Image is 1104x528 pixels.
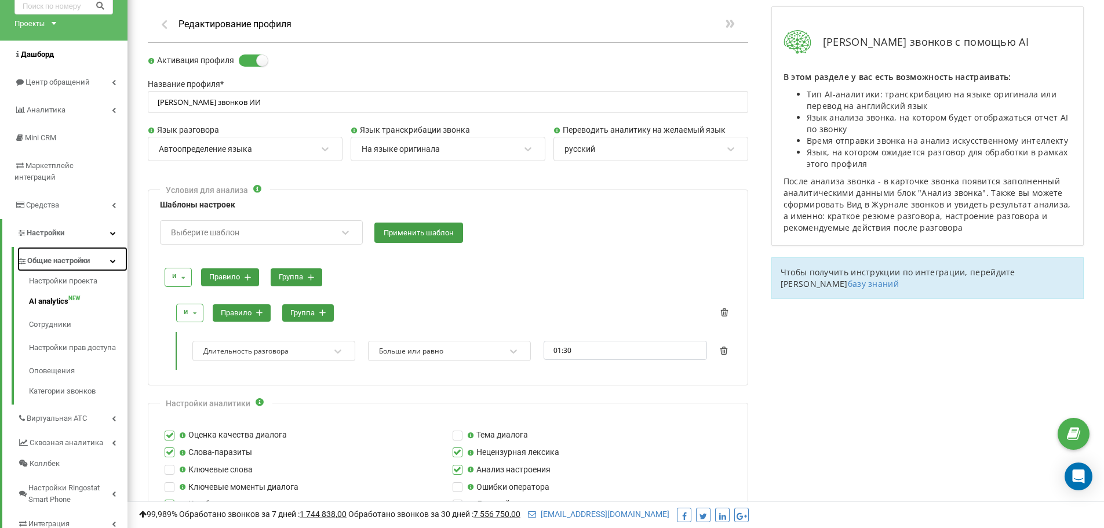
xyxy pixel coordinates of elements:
[781,267,1074,290] p: Чтобы получить инструкции по интеграции, перейдите [PERSON_NAME]
[27,255,90,267] span: Общие настройки
[29,275,127,290] a: Настройки проекта
[544,341,706,360] input: 00:00
[467,464,551,476] label: Анализ настроения
[14,17,45,29] div: Проекты
[25,133,56,142] span: Mini CRM
[29,359,127,383] a: Оповещения
[374,223,463,243] button: Применить шаблон
[172,271,176,282] div: и
[807,135,1072,147] li: Время отправки звонка на анализ искусственному интеллекту
[171,228,239,236] div: Выберите шаблон
[784,30,1072,54] div: [PERSON_NAME] звонков с помощью AI
[159,144,252,154] div: Автоопределение языка
[139,509,177,519] span: 99,989%
[203,347,289,356] div: Длительность разговора
[148,91,748,114] input: Название профиля
[179,429,287,442] label: Оценка качества диалога
[848,278,899,289] a: базу знаний
[17,429,127,453] a: Сквозная аналитика
[148,78,748,91] label: Название профиля *
[807,112,1072,135] li: Язык анализа звонка, на котором будет отображаться отчет AI по звонку
[784,176,1072,234] p: После анализа звонка - в карточке звонка появится заполненный аналитическими данными блок "Анализ...
[178,19,292,30] h1: Редактирование профиля
[21,50,54,59] span: Дашборд
[179,446,252,459] label: Слова-паразиты
[179,498,256,511] label: Что было хорошо
[807,147,1072,170] li: Язык, на котором ожидается разговор для обработки в рамках этого профиля
[271,268,322,286] button: группа
[148,124,343,137] label: Язык разговора
[17,474,127,510] a: Настройки Ringostat Smart Phone
[148,54,234,67] label: Активация профиля
[473,509,520,519] u: 7 556 750,00
[184,307,188,318] div: и
[17,247,127,271] a: Общие настройки
[351,124,545,137] label: Язык транскрибации звонка
[27,228,64,237] span: Настройки
[30,458,60,469] span: Коллбек
[467,498,546,511] label: Дальнейшие шаги
[564,144,595,154] div: русский
[29,383,127,397] a: Категории звонков
[17,453,127,474] a: Коллбек
[179,464,253,476] label: Ключевые слова
[348,509,520,519] span: Обработано звонков за 30 дней :
[17,405,127,429] a: Виртуальная АТС
[1065,463,1092,490] div: Open Intercom Messenger
[213,304,271,322] button: правило
[784,71,1072,83] p: В этом разделе у вас есть возможность настраивать:
[29,290,127,313] a: AI analyticsNEW
[29,336,127,359] a: Настройки прав доступа
[528,509,669,519] a: [EMAIL_ADDRESS][DOMAIN_NAME]
[26,201,59,209] span: Средства
[179,509,347,519] span: Обработано звонков за 7 дней :
[467,446,559,459] label: Нецензурная лексика
[166,184,248,196] div: Условия для анализа
[379,347,443,356] div: Больше или равно
[25,78,90,86] span: Центр обращений
[30,437,103,449] span: Сквозная аналитика
[553,124,748,137] label: Переводить аналитику на желаемый язык
[300,509,347,519] u: 1 744 838,00
[27,105,65,114] span: Аналитика
[14,161,74,181] span: Маркетплейс интеграций
[467,481,549,494] label: Ошибки оператора
[28,482,112,505] span: Настройки Ringostat Smart Phone
[179,481,298,494] label: Ключевые моменты диалога
[27,413,87,424] span: Виртуальная АТС
[807,89,1072,112] li: Тип AI-аналитики: транскрибацию на языке оригинала или перевод на английский язык
[29,313,127,336] a: Сотрудники
[467,429,528,442] label: Тема диалога
[160,199,736,212] label: Шаблоны настроек
[362,144,440,154] div: На языке оригинала
[282,304,334,322] button: группа
[201,268,259,286] button: правило
[166,398,250,409] div: Настройки аналитики
[2,219,127,247] a: Настройки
